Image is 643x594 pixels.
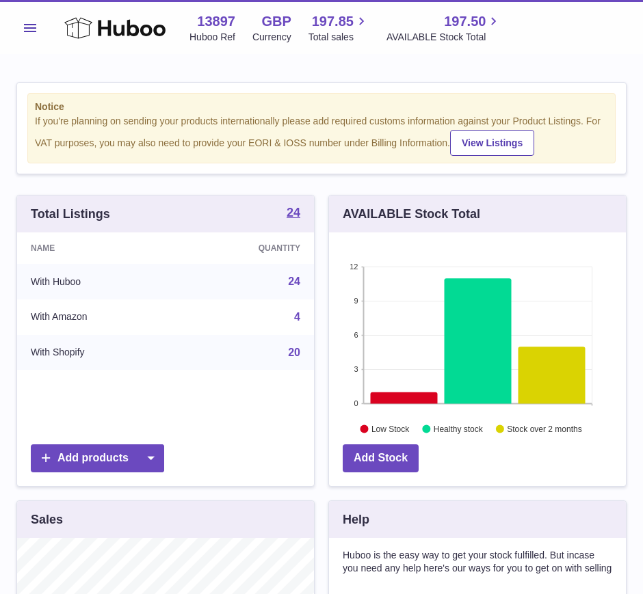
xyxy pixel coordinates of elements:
span: 197.50 [444,12,486,31]
text: 6 [354,331,358,339]
text: Stock over 2 months [507,424,581,434]
span: Total sales [309,31,369,44]
a: 4 [294,311,300,323]
a: 197.50 AVAILABLE Stock Total [386,12,502,44]
h3: Total Listings [31,206,110,222]
text: Healthy stock [434,424,484,434]
text: 9 [354,297,358,305]
strong: GBP [261,12,291,31]
h3: AVAILABLE Stock Total [343,206,480,222]
td: With Huboo [17,264,179,299]
th: Quantity [179,232,314,264]
text: Low Stock [371,424,410,434]
th: Name [17,232,179,264]
a: Add Stock [343,444,419,472]
strong: 13897 [197,12,235,31]
p: Huboo is the easy way to get your stock fulfilled. But incase you need any help here's our ways f... [343,549,612,575]
a: 197.85 Total sales [309,12,369,44]
text: 0 [354,399,358,407]
span: AVAILABLE Stock Total [386,31,502,44]
strong: 24 [287,206,300,219]
h3: Help [343,511,369,528]
a: Add products [31,444,164,472]
a: 20 [288,347,300,358]
a: View Listings [450,130,534,156]
h3: Sales [31,511,63,528]
td: With Shopify [17,335,179,370]
text: 3 [354,365,358,373]
a: 24 [287,206,300,221]
span: 197.85 [312,12,354,31]
text: 12 [350,262,358,271]
div: Huboo Ref [189,31,235,44]
div: If you're planning on sending your products internationally please add required customs informati... [35,115,608,156]
a: 24 [288,275,300,287]
div: Currency [252,31,291,44]
td: With Amazon [17,299,179,335]
strong: Notice [35,100,608,113]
